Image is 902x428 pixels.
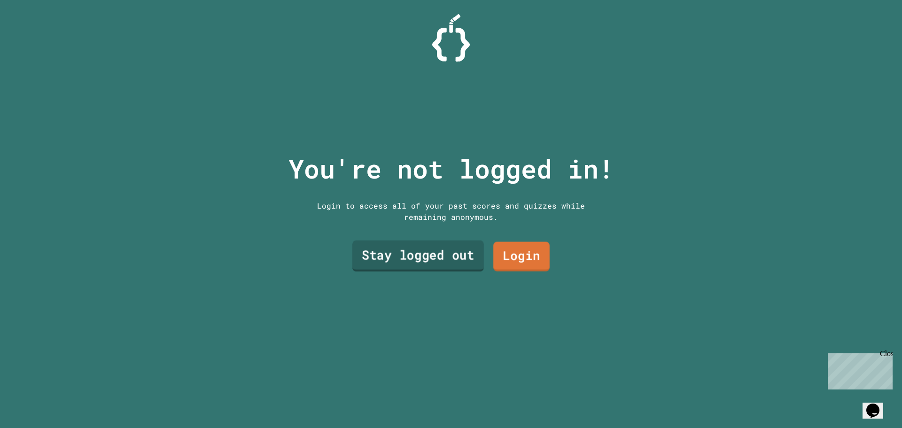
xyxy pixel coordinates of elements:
div: Chat with us now!Close [4,4,65,60]
p: You're not logged in! [288,149,614,188]
a: Stay logged out [352,241,484,272]
iframe: chat widget [824,350,893,389]
div: Login to access all of your past scores and quizzes while remaining anonymous. [310,200,592,223]
a: Login [493,242,550,272]
iframe: chat widget [863,390,893,419]
img: Logo.svg [432,14,470,62]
